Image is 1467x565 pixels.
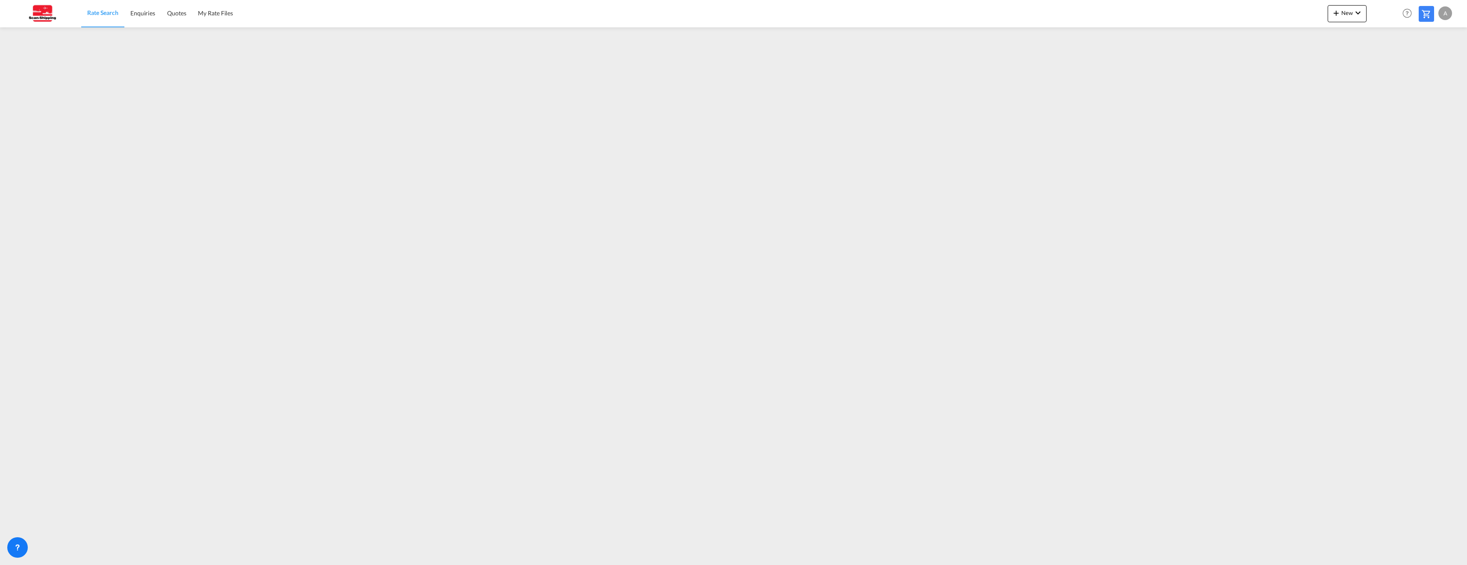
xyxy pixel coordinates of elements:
span: Enquiries [130,9,155,17]
img: 123b615026f311ee80dabbd30bc9e10f.jpg [13,4,71,23]
div: A [1438,6,1452,20]
span: Rate Search [87,9,118,16]
button: icon-plus 400-fgNewicon-chevron-down [1328,5,1367,22]
span: Quotes [167,9,186,17]
md-icon: icon-chevron-down [1353,8,1363,18]
span: Help [1400,6,1414,21]
span: New [1331,9,1363,16]
span: My Rate Files [198,9,233,17]
div: Help [1400,6,1419,21]
md-icon: icon-plus 400-fg [1331,8,1341,18]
